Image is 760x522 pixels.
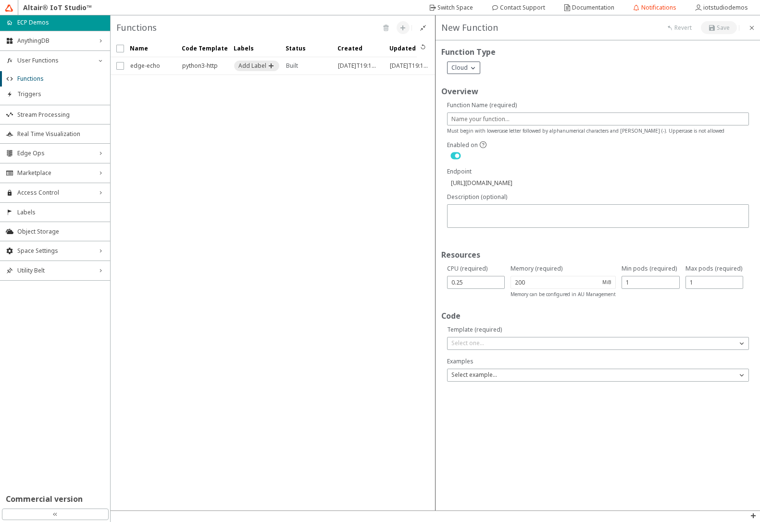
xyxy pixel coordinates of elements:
[380,21,393,34] unity-button: Delete
[17,18,49,27] p: ECP Demos
[397,21,410,34] unity-button: New Function
[17,228,104,236] span: Object Storage
[17,247,93,255] span: Space Settings
[447,141,478,149] unity-typography: Enabled on
[17,111,104,119] span: Stream Processing
[17,267,93,274] span: Utility Belt
[17,169,93,177] span: Marketplace
[441,310,755,325] unity-typography: Code
[17,209,104,216] span: Labels
[447,62,480,74] button: Cloud
[441,46,755,62] unity-typography: Function Type
[17,149,93,157] span: Edge Ops
[17,57,93,64] span: User Functions
[17,90,104,98] span: Triggers
[286,57,298,75] unity-typography: Built
[17,37,93,45] span: AnythingDB
[17,75,104,83] span: Functions
[451,64,468,72] span: Cloud
[441,249,755,264] unity-typography: Resources
[17,189,93,197] span: Access Control
[441,86,755,101] unity-typography: Overview
[17,130,104,138] span: Real Time Visualization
